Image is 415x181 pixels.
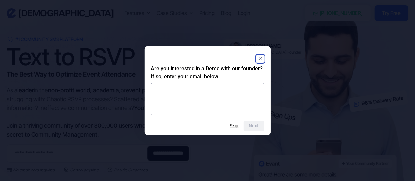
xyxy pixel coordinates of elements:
[145,46,271,135] dialog: Are you interested in a Demo with our founder? If so, enter your email below.
[230,123,239,128] button: Skip
[256,55,264,63] button: Close
[151,65,264,80] h2: Are you interested in a Demo with our founder? If so, enter your email below.
[244,121,264,131] button: Next question
[151,83,264,115] textarea: Are you interested in a Demo with our founder? If so, enter your email below.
